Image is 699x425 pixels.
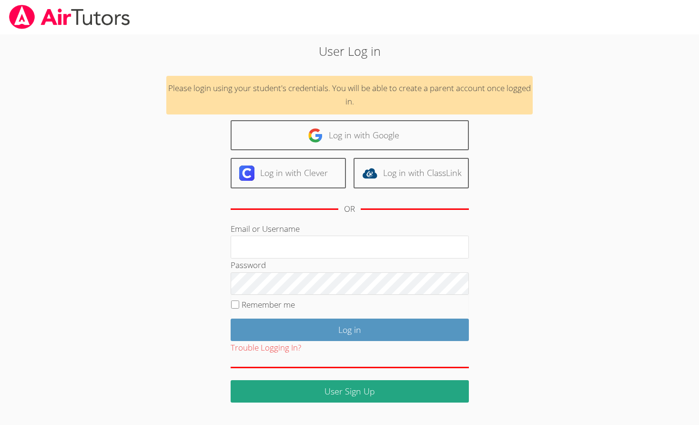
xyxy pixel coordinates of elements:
img: clever-logo-6eab21bc6e7a338710f1a6ff85c0baf02591cd810cc4098c63d3a4b26e2feb20.svg [239,166,254,181]
div: Please login using your student's credentials. You will be able to create a parent account once l... [166,76,532,115]
a: Log in with Google [231,120,469,150]
label: Password [231,259,266,270]
label: Remember me [242,299,295,310]
img: airtutors_banner-c4298cdbf04f3fff15de1276eac7730deb9818008684d7c2e4769d2f7ddbe033.png [8,5,131,29]
h2: User Log in [161,42,538,60]
div: OR [344,202,355,216]
img: google-logo-50288ca7cdecda66e5e0955fdab243c47b7ad437acaf1139b6f446037453330a.svg [308,128,323,143]
button: Trouble Logging In? [231,341,301,355]
a: User Sign Up [231,380,469,403]
a: Log in with ClassLink [354,158,469,188]
input: Log in [231,319,469,341]
img: classlink-logo-d6bb404cc1216ec64c9a2012d9dc4662098be43eaf13dc465df04b49fa7ab582.svg [362,166,377,181]
label: Email or Username [231,223,300,234]
a: Log in with Clever [231,158,346,188]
